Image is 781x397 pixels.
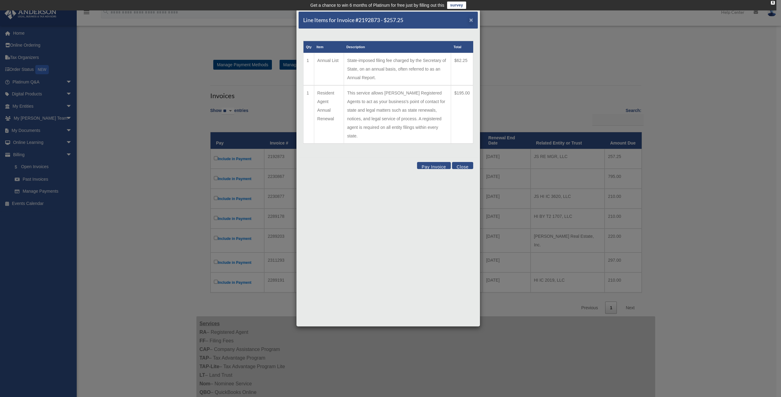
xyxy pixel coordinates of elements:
th: Qty [304,41,314,53]
td: Annual List [314,53,344,86]
th: Description [344,41,451,53]
a: survey [447,2,466,9]
button: Pay Invoice [417,162,451,169]
td: State-imposed filing fee charged by the Secretary of State, on an annual basis, often referred to... [344,53,451,86]
th: Item [314,41,344,53]
h5: Line Items for Invoice #2192873 - $257.25 [303,16,403,24]
span: × [469,16,473,23]
th: Total [451,41,473,53]
div: Get a chance to win 6 months of Platinum for free just by filling out this [310,2,444,9]
button: Close [452,162,473,169]
div: close [771,1,775,5]
td: 1 [304,85,314,144]
button: Close [469,17,473,23]
td: Resident Agent Annual Renewal [314,85,344,144]
td: 1 [304,53,314,86]
td: $195.00 [451,85,473,144]
td: This service allows [PERSON_NAME] Registered Agents to act as your business's point of contact fo... [344,85,451,144]
td: $62.25 [451,53,473,86]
